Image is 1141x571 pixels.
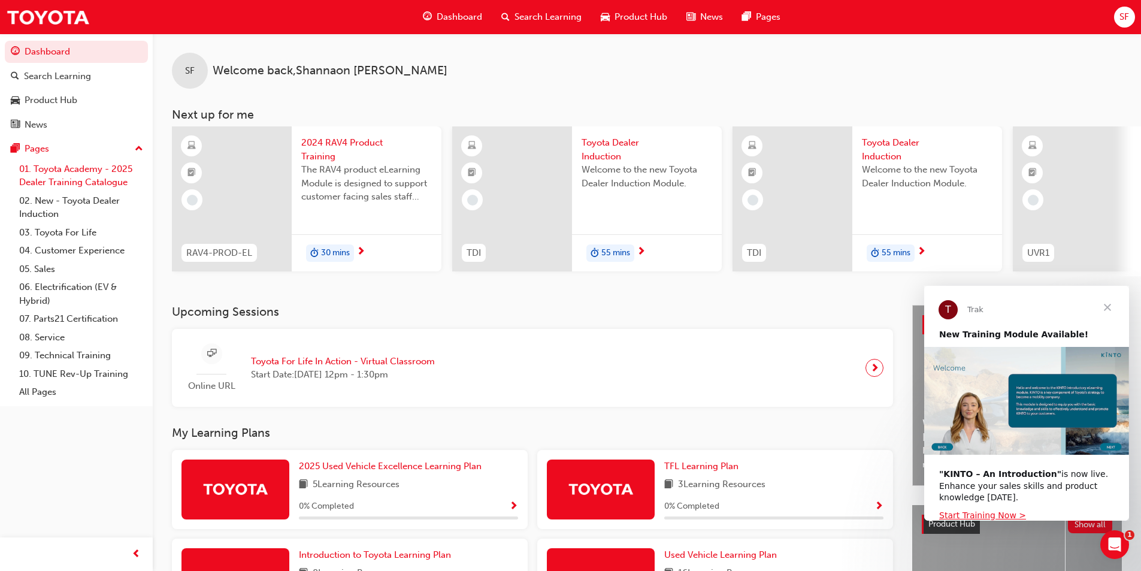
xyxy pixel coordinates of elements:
span: Show Progress [509,501,518,512]
a: Dashboard [5,41,148,63]
a: Product Hub [5,89,148,111]
span: next-icon [637,247,646,258]
span: pages-icon [742,10,751,25]
div: Product Hub [25,93,77,107]
span: up-icon [135,141,143,157]
iframe: Intercom live chat message [924,286,1129,521]
span: duration-icon [871,246,879,261]
span: learningRecordVerb_NONE-icon [187,195,198,206]
a: search-iconSearch Learning [492,5,591,29]
a: 02. New - Toyota Dealer Induction [14,192,148,223]
h3: My Learning Plans [172,426,893,440]
span: learningResourceType_ELEARNING-icon [187,138,196,154]
button: Show Progress [509,499,518,514]
a: Latest NewsShow allWelcome to your new Training Resource CentreRevolutionise the way you access a... [912,305,1122,486]
span: book-icon [299,478,308,493]
span: 0 % Completed [664,500,719,513]
a: 05. Sales [14,260,148,279]
iframe: Intercom live chat [1100,530,1129,559]
a: Used Vehicle Learning Plan [664,548,782,562]
span: guage-icon [11,47,20,58]
img: Trak [202,478,268,499]
span: pages-icon [11,144,20,155]
a: 09. Technical Training [14,346,148,365]
span: learningResourceType_ELEARNING-icon [1028,138,1037,154]
span: guage-icon [423,10,432,25]
span: car-icon [11,95,20,106]
a: RAV4-PROD-EL2024 RAV4 Product TrainingThe RAV4 product eLearning Module is designed to support cu... [172,126,441,271]
span: booktick-icon [1028,165,1037,181]
span: prev-icon [132,547,141,562]
span: next-icon [356,247,365,258]
a: 2025 Used Vehicle Excellence Learning Plan [299,460,486,473]
span: news-icon [11,120,20,131]
div: Search Learning [24,70,91,83]
a: Latest NewsShow all [922,315,1112,334]
span: UVR1 [1027,246,1049,260]
span: 1 [1125,530,1134,540]
a: Introduction to Toyota Learning Plan [299,548,456,562]
button: Show Progress [874,499,883,514]
span: duration-icon [310,246,319,261]
span: book-icon [664,478,673,493]
h3: Next up for me [153,108,1141,122]
span: learningResourceType_ELEARNING-icon [748,138,756,154]
a: Search Learning [5,65,148,87]
span: search-icon [501,10,510,25]
span: news-icon [686,10,695,25]
span: booktick-icon [187,165,196,181]
span: Welcome to the new Toyota Dealer Induction Module. [582,163,712,190]
button: Pages [5,138,148,160]
span: search-icon [11,71,19,82]
span: Used Vehicle Learning Plan [664,549,777,560]
span: 30 mins [321,246,350,260]
button: DashboardSearch LearningProduct HubNews [5,38,148,138]
a: car-iconProduct Hub [591,5,677,29]
span: booktick-icon [748,165,756,181]
span: Revolutionise the way you access and manage your learning resources. [922,444,1112,471]
span: Welcome back , Shannaon [PERSON_NAME] [213,64,447,78]
a: Online URLToyota For Life In Action - Virtual ClassroomStart Date:[DATE] 12pm - 1:30pm [181,339,883,398]
span: RAV4-PROD-EL [186,246,252,260]
img: Trak [568,478,634,499]
span: next-icon [870,359,879,376]
span: Search Learning [514,10,582,24]
span: booktick-icon [468,165,476,181]
span: Product Hub [615,10,667,24]
span: Welcome to your new Training Resource Centre [922,417,1112,444]
span: TDI [747,246,761,260]
span: Pages [756,10,780,24]
span: learningResourceType_ELEARNING-icon [468,138,476,154]
span: Toyota Dealer Induction [582,136,712,163]
span: Welcome to the new Toyota Dealer Induction Module. [862,163,992,190]
a: Product HubShow all [922,515,1112,534]
span: 3 Learning Resources [678,478,765,493]
a: TDIToyota Dealer InductionWelcome to the new Toyota Dealer Induction Module.duration-icon55 mins [452,126,722,271]
a: News [5,114,148,136]
span: Toyota For Life In Action - Virtual Classroom [251,355,435,368]
span: sessionType_ONLINE_URL-icon [207,346,216,361]
h3: Upcoming Sessions [172,305,893,319]
span: 55 mins [601,246,630,260]
span: 55 mins [882,246,910,260]
span: next-icon [917,247,926,258]
span: 2025 Used Vehicle Excellence Learning Plan [299,461,482,472]
a: 06. Electrification (EV & Hybrid) [14,278,148,310]
a: Trak [6,4,90,31]
a: 04. Customer Experience [14,241,148,260]
a: TDIToyota Dealer InductionWelcome to the new Toyota Dealer Induction Module.duration-icon55 mins [733,126,1002,271]
span: Online URL [181,379,241,393]
span: Dashboard [437,10,482,24]
span: News [700,10,723,24]
span: Product Hub [928,519,975,529]
span: learningRecordVerb_NONE-icon [467,195,478,206]
div: News [25,118,47,132]
span: 2024 RAV4 Product Training [301,136,432,163]
span: The RAV4 product eLearning Module is designed to support customer facing sales staff with introdu... [301,163,432,204]
a: 07. Parts21 Certification [14,310,148,328]
span: learningRecordVerb_NONE-icon [747,195,758,206]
